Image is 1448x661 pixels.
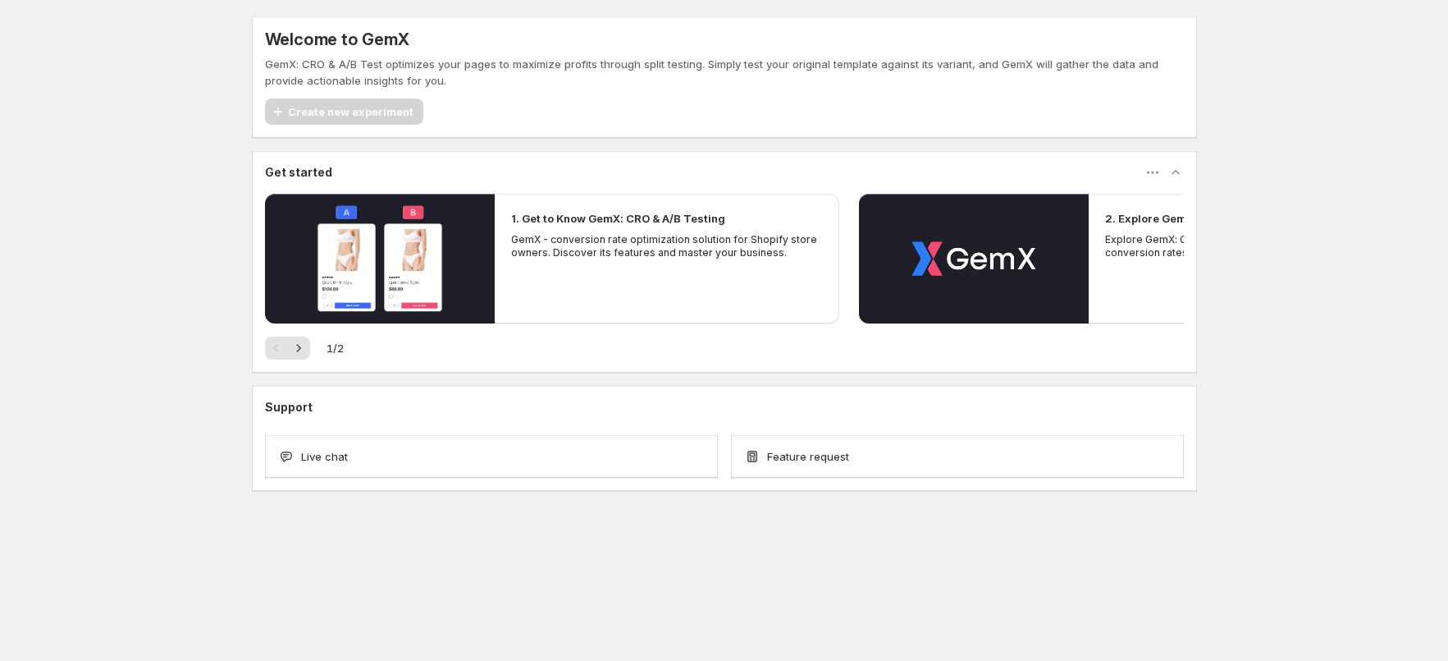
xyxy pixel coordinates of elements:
h2: 2. Explore GemX: CRO & A/B Testing Use Cases [1105,210,1359,227]
nav: Pagination [265,337,310,360]
button: Next [287,337,310,360]
h3: Support [265,399,313,415]
p: GemX - conversion rate optimization solution for Shopify store owners. Discover its features and ... [511,233,823,259]
h3: Get started [265,164,332,181]
h2: 1. Get to Know GemX: CRO & A/B Testing [511,210,725,227]
h5: Welcome to GemX [265,30,409,49]
span: 1 / 2 [327,340,344,356]
p: GemX: CRO & A/B Test optimizes your pages to maximize profits through split testing. Simply test ... [265,56,1184,89]
button: Play video [265,194,495,324]
span: Live chat [301,448,348,465]
button: Play video [859,194,1089,324]
span: Feature request [767,448,849,465]
p: Explore GemX: CRO & A/B testing Use Cases to boost conversion rates and drive growth. [1105,233,1417,259]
